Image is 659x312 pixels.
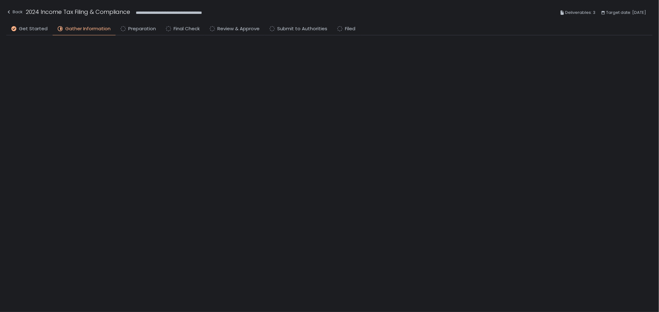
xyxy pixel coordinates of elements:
[6,8,23,16] div: Back
[606,9,646,16] span: Target date: [DATE]
[65,25,111,32] span: Gather Information
[345,25,355,32] span: Filed
[174,25,200,32] span: Final Check
[128,25,156,32] span: Preparation
[217,25,260,32] span: Review & Approve
[26,8,130,16] h1: 2024 Income Tax Filing & Compliance
[6,8,23,18] button: Back
[565,9,596,16] span: Deliverables: 3
[277,25,327,32] span: Submit to Authorities
[19,25,48,32] span: Get Started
